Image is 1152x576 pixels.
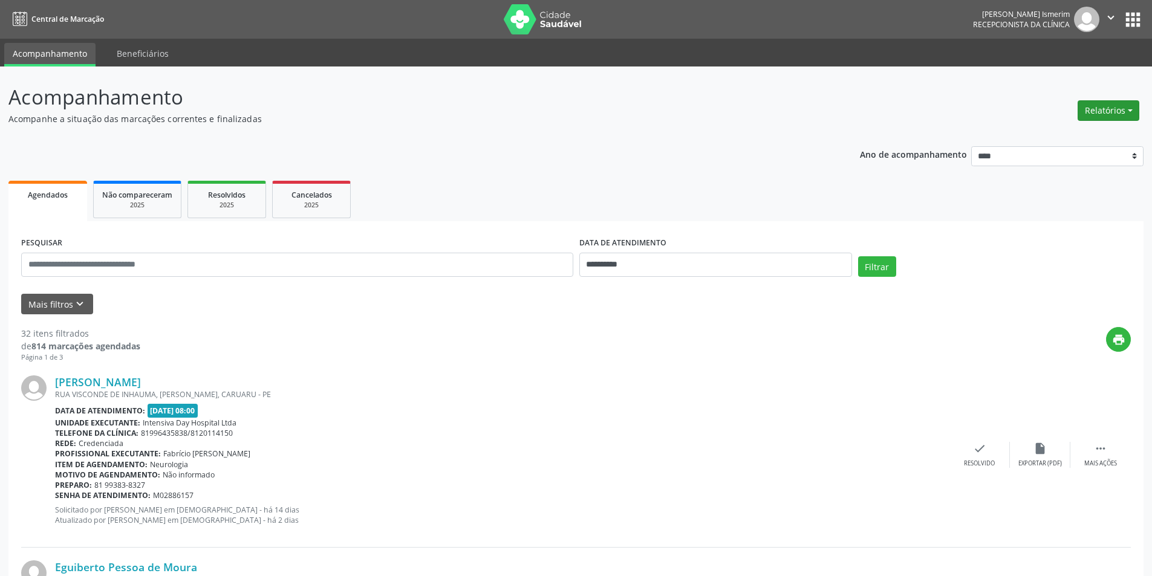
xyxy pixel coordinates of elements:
div: 2025 [102,201,172,210]
span: Credenciada [79,438,123,448]
div: 2025 [197,201,257,210]
span: Não informado [163,470,215,480]
b: Rede: [55,438,76,448]
span: Recepcionista da clínica [973,19,1070,30]
a: Beneficiários [108,43,177,64]
span: Cancelados [291,190,332,200]
i: check [973,442,986,455]
button: Filtrar [858,256,896,277]
span: Agendados [28,190,68,200]
button: print [1106,327,1131,352]
i: print [1112,333,1125,346]
p: Acompanhe a situação das marcações correntes e finalizadas [8,112,803,125]
p: Ano de acompanhamento [860,146,967,161]
button: apps [1122,9,1144,30]
b: Senha de atendimento: [55,490,151,500]
i: keyboard_arrow_down [73,297,86,311]
div: 32 itens filtrados [21,327,140,340]
p: Acompanhamento [8,82,803,112]
span: 81996435838/8120114150 [141,428,233,438]
img: img [21,375,47,401]
b: Motivo de agendamento: [55,470,160,480]
span: M02886157 [153,490,194,500]
span: [DATE] 08:00 [148,404,198,418]
img: img [1074,7,1099,32]
div: de [21,340,140,352]
div: Resolvido [964,459,995,468]
div: [PERSON_NAME] Ismerim [973,9,1070,19]
div: Mais ações [1084,459,1117,468]
button: Mais filtroskeyboard_arrow_down [21,294,93,315]
strong: 814 marcações agendadas [31,340,140,352]
b: Data de atendimento: [55,406,145,416]
a: Acompanhamento [4,43,96,66]
span: Não compareceram [102,190,172,200]
span: 81 99383-8327 [94,480,145,490]
div: 2025 [281,201,342,210]
span: Intensiva Day Hospital Ltda [143,418,236,428]
a: Eguiberto Pessoa de Moura [55,560,197,574]
div: RUA VISCONDE DE INHAUMA, [PERSON_NAME], CARUARU - PE [55,389,949,400]
b: Profissional executante: [55,448,161,459]
div: Exportar (PDF) [1018,459,1062,468]
i: insert_drive_file [1033,442,1047,455]
span: Fabrício [PERSON_NAME] [163,448,250,459]
a: Central de Marcação [8,9,104,29]
p: Solicitado por [PERSON_NAME] em [DEMOGRAPHIC_DATA] - há 14 dias Atualizado por [PERSON_NAME] em [... [55,505,949,525]
i:  [1104,11,1118,24]
label: DATA DE ATENDIMENTO [579,234,666,253]
span: Neurologia [150,459,188,470]
i:  [1094,442,1107,455]
button:  [1099,7,1122,32]
b: Unidade executante: [55,418,140,428]
button: Relatórios [1078,100,1139,121]
span: Resolvidos [208,190,246,200]
b: Telefone da clínica: [55,428,138,438]
a: [PERSON_NAME] [55,375,141,389]
span: Central de Marcação [31,14,104,24]
b: Preparo: [55,480,92,490]
label: PESQUISAR [21,234,62,253]
div: Página 1 de 3 [21,352,140,363]
b: Item de agendamento: [55,459,148,470]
